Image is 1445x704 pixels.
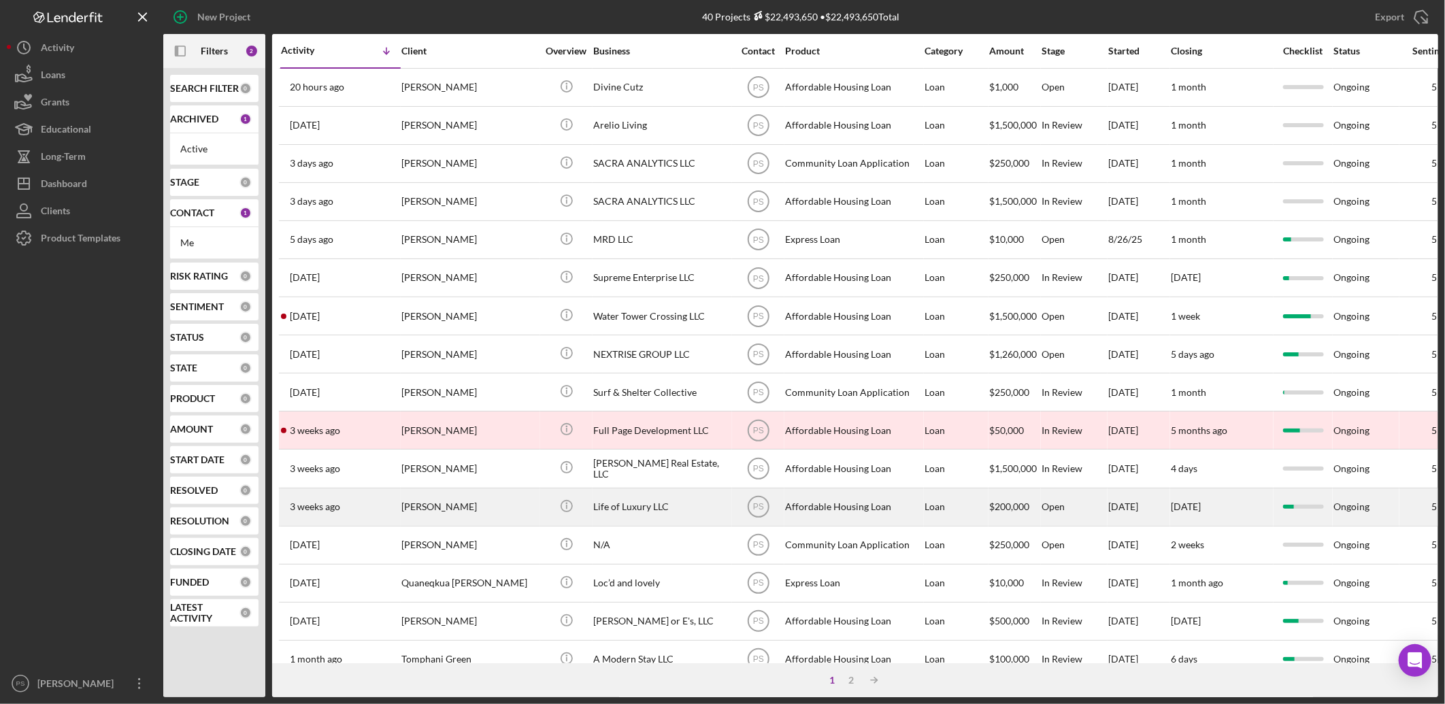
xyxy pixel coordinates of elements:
[1042,374,1107,410] div: In Review
[842,675,861,686] div: 2
[7,34,156,61] button: Activity
[1108,565,1169,601] div: [DATE]
[1042,146,1107,182] div: In Review
[1333,158,1369,169] div: Ongoing
[239,113,252,125] div: 1
[1171,386,1206,398] time: 1 month
[989,119,1037,131] span: $1,500,000
[1333,387,1369,398] div: Ongoing
[1333,82,1369,93] div: Ongoing
[925,298,988,334] div: Loan
[925,565,988,601] div: Loan
[1108,260,1169,296] div: [DATE]
[1171,119,1206,131] time: 1 month
[752,503,763,512] text: PS
[239,207,252,219] div: 1
[750,11,818,22] div: $22,493,650
[401,641,537,677] div: Tomphani Green
[41,88,69,119] div: Grants
[925,412,988,448] div: Loan
[1171,81,1206,93] time: 1 month
[1375,3,1404,31] div: Export
[1042,107,1107,144] div: In Review
[290,425,340,436] time: 2025-08-13 15:41
[752,426,763,435] text: PS
[1333,272,1369,283] div: Ongoing
[281,45,341,56] div: Activity
[733,46,784,56] div: Contact
[989,157,1029,169] span: $250,000
[1108,450,1169,486] div: [DATE]
[1042,69,1107,105] div: Open
[1042,260,1107,296] div: In Review
[1171,463,1197,474] time: 4 days
[239,515,252,527] div: 0
[41,197,70,228] div: Clients
[239,454,252,466] div: 0
[785,489,921,525] div: Affordable Housing Loan
[752,541,763,550] text: PS
[1042,527,1107,563] div: Open
[593,374,729,410] div: Surf & Shelter Collective
[41,224,120,255] div: Product Templates
[1333,463,1369,474] div: Ongoing
[785,146,921,182] div: Community Loan Application
[170,363,197,373] b: STATE
[197,3,250,31] div: New Project
[401,450,537,486] div: [PERSON_NAME]
[785,69,921,105] div: Affordable Housing Loan
[989,233,1024,245] span: $10,000
[702,11,899,22] div: 40 Projects • $22,493,650 Total
[925,374,988,410] div: Loan
[401,46,537,56] div: Client
[7,61,156,88] a: Loans
[1171,233,1206,245] time: 1 month
[593,336,729,372] div: NEXTRISE GROUP LLC
[785,336,921,372] div: Affordable Housing Loan
[401,412,537,448] div: [PERSON_NAME]
[290,349,320,360] time: 2025-08-25 03:47
[785,412,921,448] div: Affordable Housing Loan
[925,146,988,182] div: Loan
[752,273,763,283] text: PS
[41,116,91,146] div: Educational
[170,332,204,343] b: STATUS
[239,576,252,588] div: 0
[1108,69,1169,105] div: [DATE]
[593,184,729,220] div: SACRA ANALYTICS LLC
[239,82,252,95] div: 0
[989,577,1024,588] span: $10,000
[7,143,156,170] button: Long-Term
[1108,527,1169,563] div: [DATE]
[593,298,729,334] div: Water Tower Crossing LLC
[785,107,921,144] div: Affordable Housing Loan
[1333,577,1369,588] div: Ongoing
[593,46,729,56] div: Business
[1042,46,1107,56] div: Stage
[1171,348,1214,360] time: 5 days ago
[989,615,1029,626] span: $500,000
[290,463,340,474] time: 2025-08-13 14:22
[170,83,239,94] b: SEARCH FILTER
[752,121,763,131] text: PS
[290,120,320,131] time: 2025-09-02 16:16
[989,46,1040,56] div: Amount
[593,222,729,258] div: MRD LLC
[925,46,988,56] div: Category
[401,107,537,144] div: [PERSON_NAME]
[593,641,729,677] div: A Modern Stay LLC
[7,197,156,224] button: Clients
[239,331,252,343] div: 0
[1108,107,1169,144] div: [DATE]
[752,388,763,397] text: PS
[1171,501,1201,512] time: [DATE]
[239,484,252,497] div: 0
[1108,336,1169,372] div: [DATE]
[593,603,729,639] div: [PERSON_NAME] or E's, LLC
[34,670,122,701] div: [PERSON_NAME]
[170,577,209,588] b: FUNDED
[239,176,252,188] div: 0
[925,603,988,639] div: Loan
[1333,120,1369,131] div: Ongoing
